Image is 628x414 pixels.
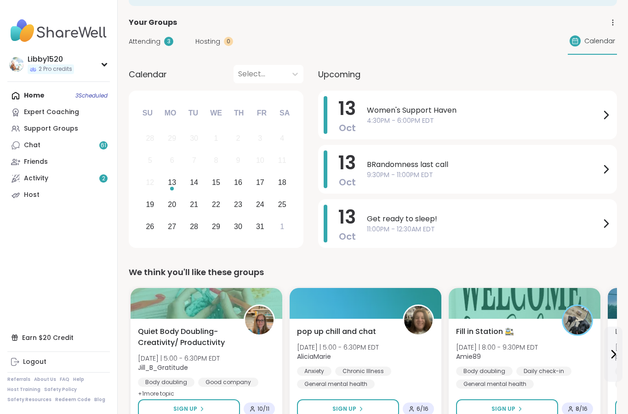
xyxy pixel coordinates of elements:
a: Safety Resources [7,397,51,403]
b: Amie89 [456,352,481,361]
div: Chronic Illness [335,367,391,376]
a: Chat61 [7,137,110,154]
div: Choose Saturday, October 25th, 2025 [272,195,292,214]
div: 8 [214,154,218,167]
div: Libby1520 [28,54,74,64]
div: Choose Wednesday, October 29th, 2025 [206,217,226,236]
span: Hosting [195,37,220,46]
a: FAQ [60,376,69,383]
div: Th [229,103,249,123]
b: AliciaMarie [297,352,331,361]
div: 18 [278,176,286,189]
div: month 2025-10 [139,127,293,237]
span: Sign Up [332,405,356,413]
div: 9 [236,154,240,167]
div: 31 [256,220,264,233]
span: 13 [338,96,356,121]
div: Choose Sunday, October 26th, 2025 [140,217,160,236]
b: Jill_B_Gratitude [138,363,188,372]
div: 20 [168,198,176,211]
div: Choose Tuesday, October 14th, 2025 [184,173,204,193]
div: Not available Tuesday, October 7th, 2025 [184,151,204,171]
a: Host Training [7,386,40,393]
a: Expert Coaching [7,104,110,121]
a: Redeem Code [55,397,91,403]
div: Good company [198,378,258,387]
div: Chat [24,141,40,150]
div: Not available Thursday, October 9th, 2025 [228,151,248,171]
div: 0 [224,37,233,46]
div: 7 [192,154,196,167]
span: 2 Pro credits [39,65,72,73]
div: Expert Coaching [24,108,79,117]
div: Choose Thursday, October 30th, 2025 [228,217,248,236]
div: 6 [170,154,174,167]
span: 10 / 11 [257,405,269,413]
div: 12 [146,176,154,189]
a: Blog [94,397,105,403]
div: 4 [280,132,284,144]
a: Logout [7,354,110,370]
span: 13 [338,150,356,176]
span: Get ready to sleep! [367,213,600,224]
img: Amie89 [563,306,592,334]
div: 13 [168,176,176,189]
span: BRandomness last call [367,159,600,170]
span: Calendar [129,68,167,80]
div: Choose Tuesday, October 28th, 2025 [184,217,204,236]
span: Quiet Body Doubling- Creativity/ Productivity [138,326,234,348]
div: Choose Sunday, October 19th, 2025 [140,195,160,214]
div: Not available Tuesday, September 30th, 2025 [184,129,204,149]
div: Not available Monday, September 29th, 2025 [162,129,182,149]
span: [DATE] | 5:00 - 6:30PM EDT [297,343,379,352]
span: 6 / 16 [417,405,428,413]
div: We [206,103,226,123]
div: 26 [146,220,154,233]
div: 22 [212,198,220,211]
div: Anxiety [297,367,331,376]
div: 17 [256,176,264,189]
div: Logout [23,357,46,367]
div: Choose Monday, October 13th, 2025 [162,173,182,193]
div: General mental health [297,379,375,389]
span: Oct [339,230,356,243]
div: 16 [234,176,242,189]
span: [DATE] | 8:00 - 9:30PM EDT [456,343,538,352]
div: Not available Saturday, October 11th, 2025 [272,151,292,171]
span: Upcoming [318,68,360,80]
div: Choose Tuesday, October 21st, 2025 [184,195,204,214]
div: Not available Sunday, October 12th, 2025 [140,173,160,193]
div: 23 [234,198,242,211]
img: Jill_B_Gratitude [245,306,274,334]
div: Choose Monday, October 20th, 2025 [162,195,182,214]
span: pop up chill and chat [297,326,376,337]
span: Your Groups [129,17,177,28]
div: Choose Thursday, October 16th, 2025 [228,173,248,193]
span: Sign Up [173,405,197,413]
img: AliciaMarie [404,306,433,334]
span: Calendar [584,36,615,46]
div: Earn $20 Credit [7,329,110,346]
div: Fr [251,103,272,123]
div: 5 [148,154,152,167]
img: ShareWell Nav Logo [7,15,110,47]
div: Daily check-in [516,367,571,376]
div: 28 [146,132,154,144]
div: Not available Wednesday, October 1st, 2025 [206,129,226,149]
div: 30 [234,220,242,233]
div: 21 [190,198,198,211]
div: Host [24,190,40,200]
a: Referrals [7,376,30,383]
div: Su [137,103,158,123]
div: Not available Thursday, October 2nd, 2025 [228,129,248,149]
div: Mo [160,103,180,123]
span: Attending [129,37,160,46]
div: Friends [24,157,48,167]
a: Help [73,376,84,383]
div: 10 [256,154,264,167]
div: 29 [168,132,176,144]
div: Choose Friday, October 17th, 2025 [250,173,270,193]
span: Fill in Station 🚉 [456,326,514,337]
div: We think you'll like these groups [129,266,617,279]
div: Choose Saturday, October 18th, 2025 [272,173,292,193]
